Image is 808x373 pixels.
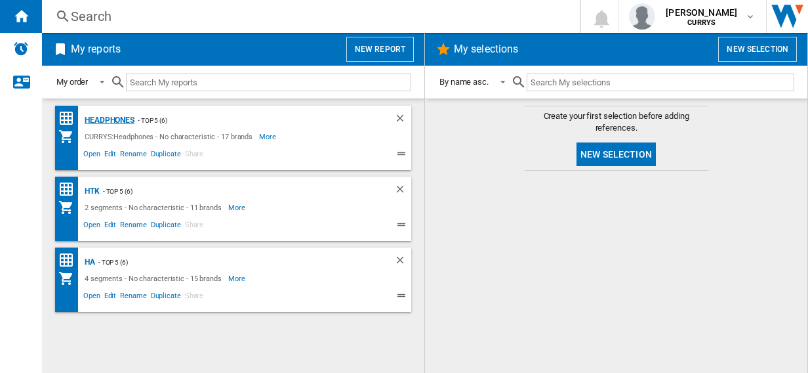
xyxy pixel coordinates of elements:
[81,183,100,200] div: HTK
[346,37,414,62] button: New report
[183,148,206,164] span: Share
[183,219,206,234] span: Share
[95,254,368,271] div: - top 5 (6)
[394,254,411,271] div: Delete
[58,110,81,127] div: Price Matrix
[102,148,119,164] span: Edit
[718,37,797,62] button: New selection
[228,271,247,286] span: More
[259,129,278,144] span: More
[666,6,737,19] span: [PERSON_NAME]
[149,290,183,305] span: Duplicate
[629,3,655,30] img: profile.jpg
[81,112,134,129] div: Headphones
[56,77,88,87] div: My order
[71,7,546,26] div: Search
[134,112,368,129] div: - top 5 (6)
[149,219,183,234] span: Duplicate
[102,290,119,305] span: Edit
[126,74,411,91] input: Search My reports
[58,181,81,198] div: Price Matrix
[451,37,521,62] h2: My selections
[81,254,95,271] div: HA
[183,290,206,305] span: Share
[58,271,81,286] div: My Assortment
[687,18,716,27] b: CURRYS
[118,290,148,305] span: Rename
[394,183,411,200] div: Delete
[439,77,489,87] div: By name asc.
[118,219,148,234] span: Rename
[58,200,81,215] div: My Assortment
[13,41,29,56] img: alerts-logo.svg
[81,129,259,144] div: CURRYS:Headphones - No characteristic - 17 brands
[58,129,81,144] div: My Assortment
[58,252,81,269] div: Price Matrix
[394,112,411,129] div: Delete
[81,219,102,234] span: Open
[149,148,183,164] span: Duplicate
[68,37,123,62] h2: My reports
[102,219,119,234] span: Edit
[576,143,656,166] button: New selection
[527,74,794,91] input: Search My selections
[81,271,228,286] div: 4 segments - No characteristic - 15 brands
[525,110,708,134] span: Create your first selection before adding references.
[100,183,368,200] div: - top 5 (6)
[118,148,148,164] span: Rename
[81,290,102,305] span: Open
[81,148,102,164] span: Open
[81,200,228,215] div: 2 segments - No characteristic - 11 brands
[228,200,247,215] span: More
